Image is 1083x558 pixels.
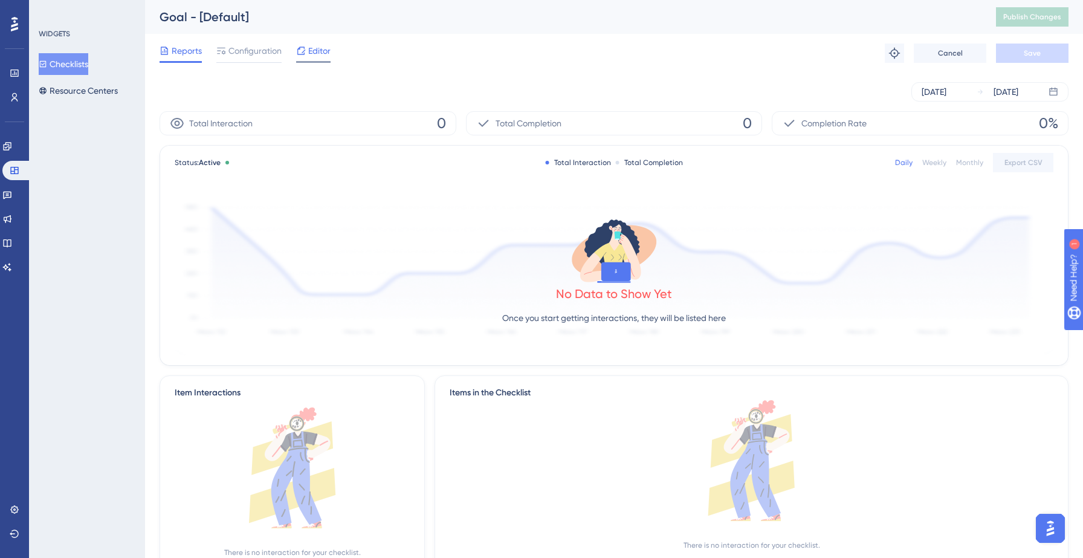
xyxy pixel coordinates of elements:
div: Monthly [956,158,983,167]
span: Total Completion [496,116,561,131]
span: 0 [437,114,446,133]
span: Configuration [228,44,282,58]
div: [DATE] [994,85,1018,99]
div: Goal - [Default] [160,8,966,25]
button: Cancel [914,44,986,63]
p: Once you start getting interactions, they will be listed here [502,311,726,325]
div: There is no interaction for your checklist. [224,548,361,557]
div: No Data to Show Yet [556,285,672,302]
button: Resource Centers [39,80,118,102]
span: Cancel [938,48,963,58]
span: Total Interaction [189,116,253,131]
button: Export CSV [993,153,1053,172]
span: Publish Changes [1003,12,1061,22]
div: 1 [84,6,88,16]
div: WIDGETS [39,29,70,39]
div: Total Completion [616,158,683,167]
span: Status: [175,158,221,167]
span: Export CSV [1004,158,1043,167]
button: Publish Changes [996,7,1068,27]
div: [DATE] [922,85,946,99]
div: Daily [895,158,913,167]
div: Weekly [922,158,946,167]
button: Checklists [39,53,88,75]
span: Active [199,158,221,167]
div: There is no interaction for your checklist. [684,540,820,550]
button: Save [996,44,1068,63]
span: 0% [1039,114,1058,133]
div: Items in the Checklist [450,386,1053,400]
span: Completion Rate [801,116,867,131]
span: Save [1024,48,1041,58]
div: Item Interactions [175,386,241,400]
span: 0 [743,114,752,133]
span: Editor [308,44,331,58]
span: Reports [172,44,202,58]
div: Total Interaction [546,158,611,167]
span: Need Help? [28,3,76,18]
iframe: UserGuiding AI Assistant Launcher [1032,510,1068,547]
